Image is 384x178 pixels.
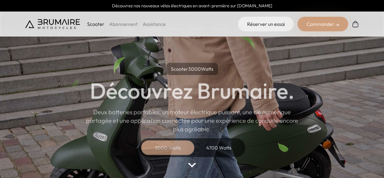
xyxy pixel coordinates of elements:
[166,63,218,75] p: Scooter Watts
[238,17,294,31] a: Réserver un essai
[86,108,298,133] p: Deux batteries portables, un moteur électrique puissant, une clé numérique partagée et une applic...
[90,80,294,102] h1: Découvrez Brumaire.
[335,23,339,27] img: right-arrow-2.png
[188,66,201,72] span: 3000
[352,20,359,28] img: Panier
[188,163,196,167] img: arrow-bottom.png
[25,19,80,29] img: Brumaire Motocycles
[109,21,138,27] a: Abonnement
[143,21,166,27] a: Assistance
[87,20,104,28] p: Scooter
[144,140,192,155] div: 3000 Watts
[297,17,348,31] div: Commander
[195,140,243,155] div: 4700 Watts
